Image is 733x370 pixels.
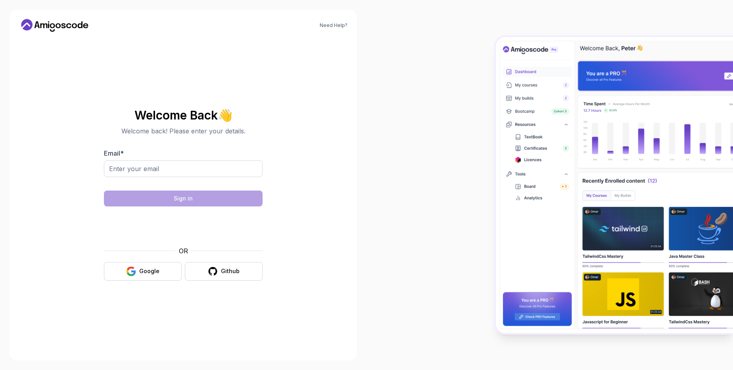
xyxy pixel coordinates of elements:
[139,267,159,275] div: Google
[104,191,263,206] button: Sign in
[174,195,193,202] div: Sign in
[104,149,124,157] label: Email *
[496,37,733,333] img: Amigoscode Dashboard
[320,22,347,29] a: Need Help?
[19,19,90,32] a: Home link
[217,108,233,122] span: 👋
[179,246,188,256] p: OR
[221,267,240,275] div: Github
[104,109,263,121] h2: Welcome Back
[104,126,263,136] p: Welcome back! Please enter your details.
[104,262,182,281] button: Google
[104,160,263,177] input: Enter your email
[123,211,243,241] iframe: Widget containing checkbox for hCaptcha security challenge
[185,262,263,281] button: Github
